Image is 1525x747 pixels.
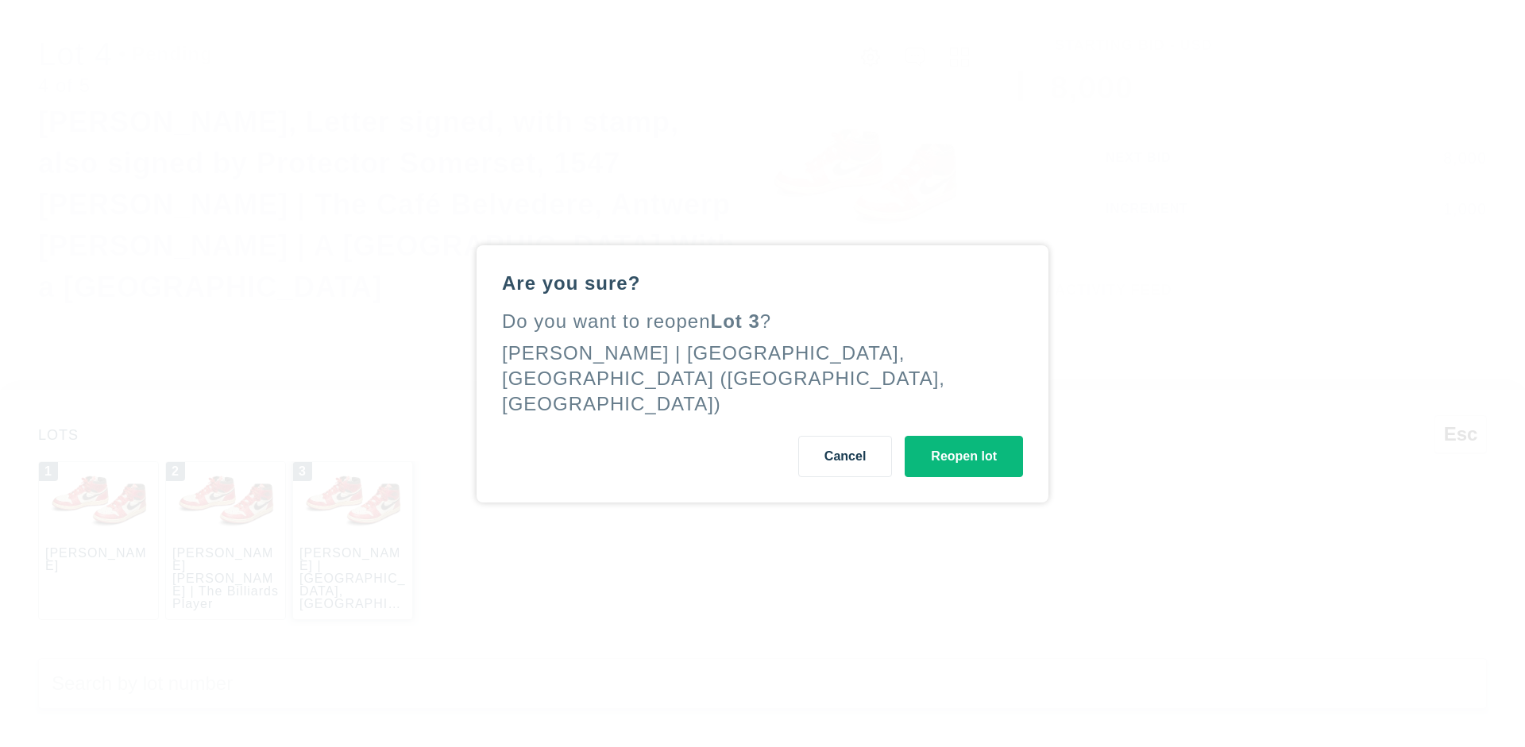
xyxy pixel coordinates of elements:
[502,309,1023,334] div: Do you want to reopen ?
[502,271,1023,296] div: Are you sure?
[798,436,892,477] button: Cancel
[502,342,945,414] div: [PERSON_NAME] | [GEOGRAPHIC_DATA], [GEOGRAPHIC_DATA] ([GEOGRAPHIC_DATA], [GEOGRAPHIC_DATA])
[905,436,1023,477] button: Reopen lot
[711,310,760,332] span: Lot 3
